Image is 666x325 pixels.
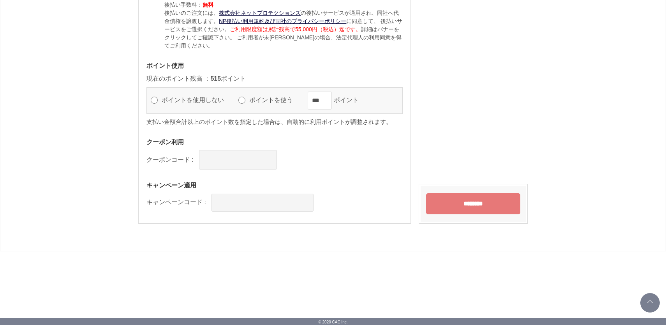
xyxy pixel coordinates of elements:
[219,10,301,16] a: 株式会社ネットプロテクションズ
[146,138,403,146] h3: クーポン利用
[146,118,403,127] p: 支払い金額合計以上のポイント数を指定した場合は、自動的に利用ポイントが調整されます。
[219,18,346,24] a: NP後払い利用規約及び同社のプライバシーポリシー
[146,156,194,163] label: クーポンコード :
[203,2,213,8] span: 無料
[160,97,233,103] label: ポイントを使用しない
[146,74,403,83] p: 現在のポイント残高 ： ポイント
[146,62,403,70] h3: ポイント使用
[164,1,403,50] p: 後払い手数料： 後払いのご注文には、 の後払いサービスが適用され、同社へ代金債権を譲渡します。 に同意して、 後払いサービスをご選択ください。 詳細はバナーをクリックしてご確認下さい。 ご利用者...
[247,97,302,103] label: ポイントを使う
[332,97,368,103] label: ポイント
[146,199,206,205] label: キャンペーンコード :
[230,26,361,32] span: ご利用限度額は累計残高で55,000円（税込）迄です。
[146,181,403,189] h3: キャンペーン適用
[210,75,221,82] span: 515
